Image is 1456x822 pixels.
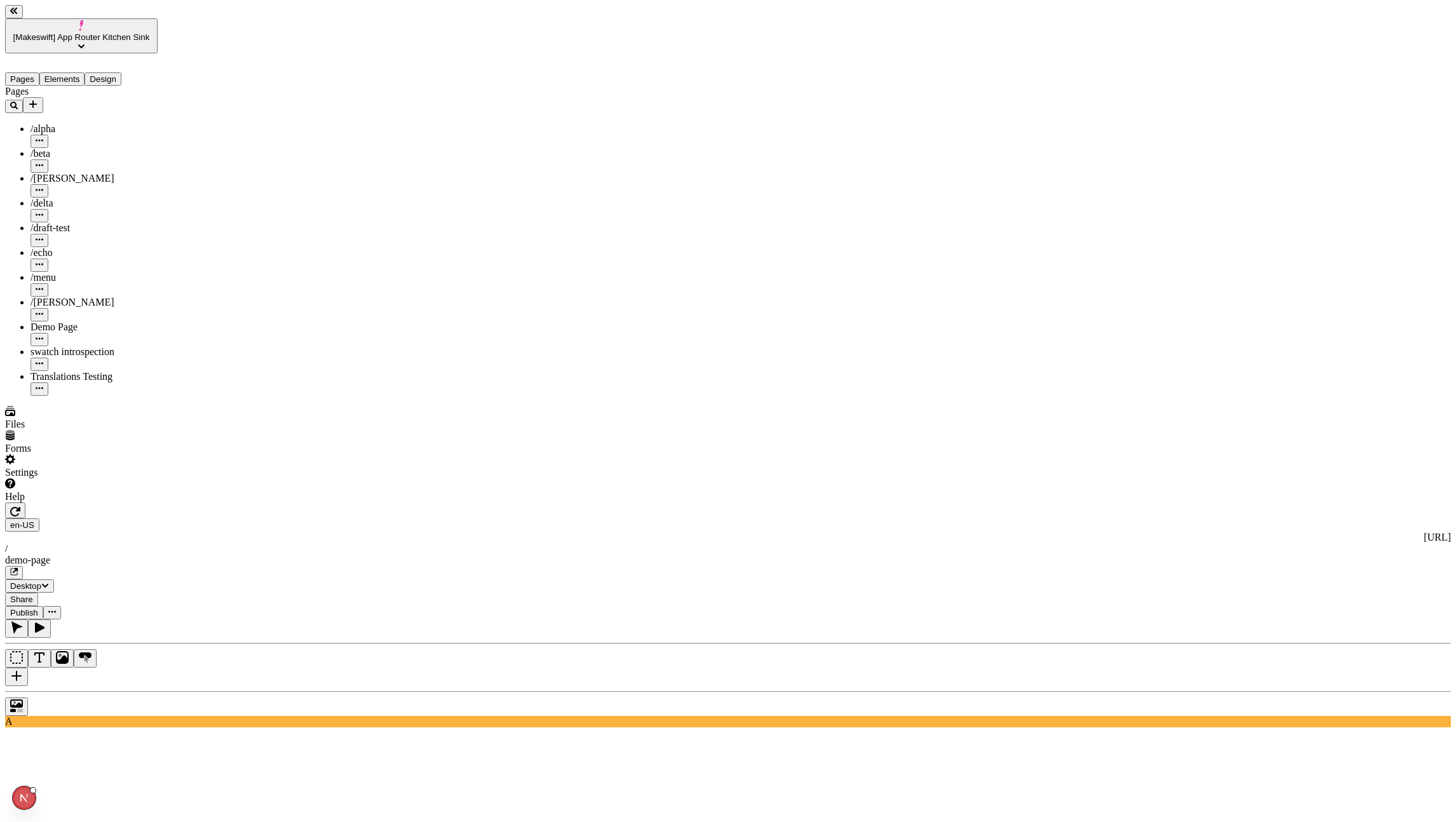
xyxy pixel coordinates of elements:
button: Box [5,649,28,668]
div: /echo [31,247,158,259]
div: /[PERSON_NAME] [31,173,158,184]
button: [Makeswift] App Router Kitchen Sink [5,18,158,53]
div: demo-page [5,555,1451,566]
div: Demo Page [31,321,158,333]
button: Desktop [5,579,54,593]
span: Desktop [10,581,41,591]
button: Text [28,649,51,668]
div: /draft-test [31,222,158,234]
div: /menu [31,272,158,283]
span: en-US [10,520,34,530]
button: Design [85,72,121,86]
div: A [5,716,1451,727]
div: Pages [5,86,158,97]
div: Settings [5,467,158,478]
button: Elements [39,72,85,86]
div: / [5,543,1451,555]
button: Image [51,649,74,668]
button: Button [74,649,97,668]
button: Publish [5,606,43,619]
button: Open locale picker [5,518,39,532]
div: /beta [31,148,158,159]
div: [URL] [5,532,1451,543]
span: [Makeswift] App Router Kitchen Sink [13,32,150,42]
span: Publish [10,608,38,617]
button: Add new [23,97,43,113]
span: Share [10,595,33,604]
div: /alpha [31,123,158,135]
div: /[PERSON_NAME] [31,297,158,308]
div: swatch introspection [31,346,158,358]
div: Translations Testing [31,371,158,382]
button: Pages [5,72,39,86]
div: /delta [31,198,158,209]
div: Forms [5,443,158,454]
div: Help [5,491,158,502]
button: Share [5,593,38,606]
div: Files [5,419,158,430]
